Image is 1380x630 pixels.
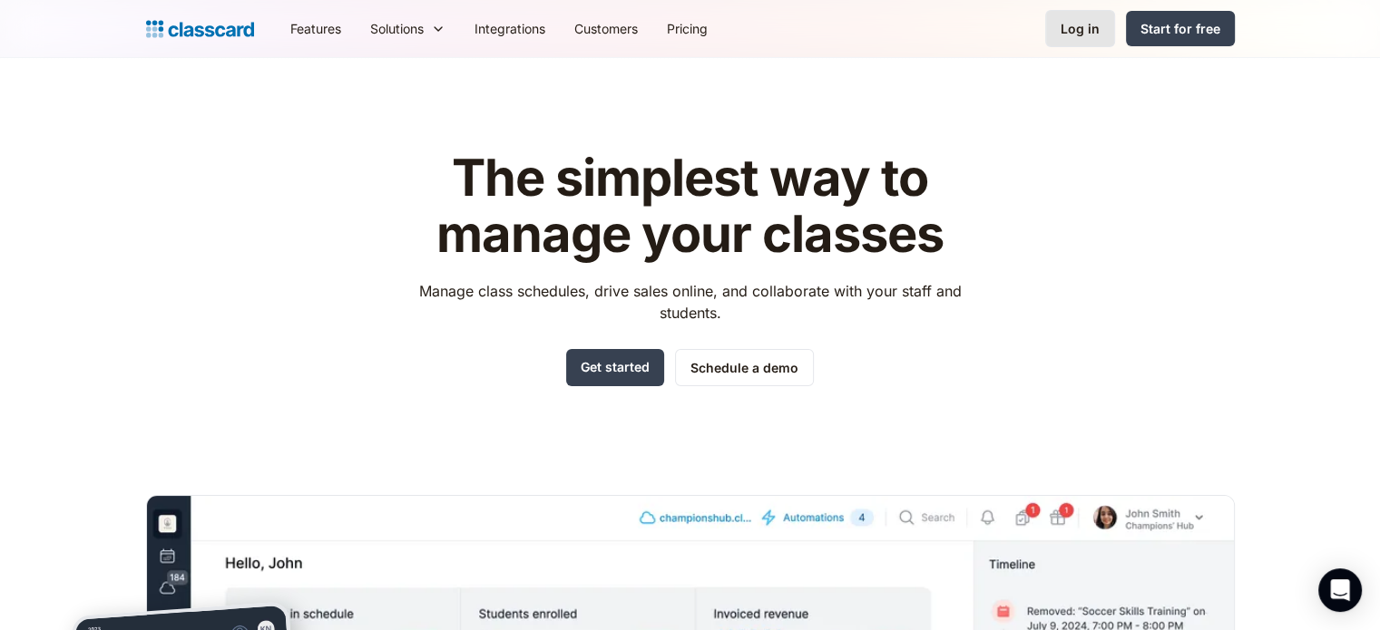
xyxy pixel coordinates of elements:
[146,16,254,42] a: home
[1045,10,1115,47] a: Log in
[1126,11,1235,46] a: Start for free
[652,8,722,49] a: Pricing
[1140,19,1220,38] div: Start for free
[560,8,652,49] a: Customers
[1061,19,1100,38] div: Log in
[276,8,356,49] a: Features
[370,19,424,38] div: Solutions
[566,349,664,386] a: Get started
[675,349,814,386] a: Schedule a demo
[1318,568,1362,612] div: Open Intercom Messenger
[460,8,560,49] a: Integrations
[402,150,978,262] h1: The simplest way to manage your classes
[402,280,978,324] p: Manage class schedules, drive sales online, and collaborate with your staff and students.
[356,8,460,49] div: Solutions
